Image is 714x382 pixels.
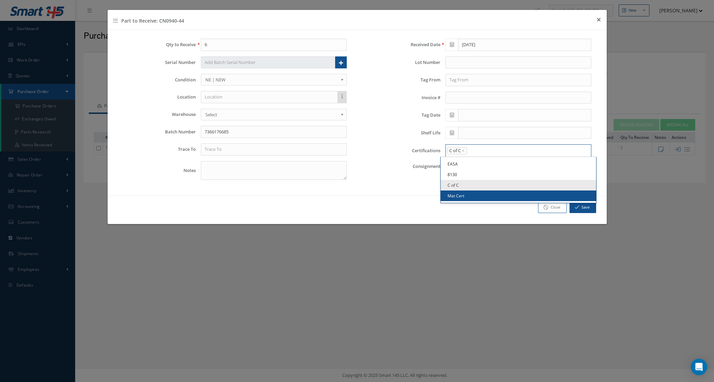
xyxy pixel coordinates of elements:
label: Tag Date [362,113,440,118]
h4: Part to Receive: CN0940-44 [113,17,184,24]
button: Remove option [462,148,465,153]
input: Search for option [468,147,587,154]
label: Tag From [362,77,440,82]
input: Tag From [445,74,591,86]
label: Received Date [362,42,440,47]
label: Shelf Life [362,130,440,135]
label: Lot Number [362,60,440,65]
label: Serial Number [118,60,196,65]
a: EASA [441,159,596,169]
span: C of C [447,147,467,154]
label: Certifications [362,148,440,153]
span: × [462,147,465,154]
label: Qty to Receive [118,42,196,47]
label: Invoice # [362,95,440,100]
button: Save [569,201,596,213]
span: NE | NEW [205,76,338,84]
span: × [596,14,601,25]
a: Mat Cert [441,190,596,201]
a: 8130 [441,169,596,180]
label: Notes [118,168,196,173]
label: Condition [118,77,196,82]
label: Batch Number [118,129,196,134]
div: Open Intercom Messenger [691,359,707,375]
span: Select [205,110,338,119]
input: Trace To [201,143,347,156]
input: Location [201,91,338,103]
label: Consignment [362,164,440,169]
label: Warehouse [118,112,196,117]
label: Location [118,94,196,100]
input: Add Batch Serial Number [201,56,335,69]
a: Close [538,201,567,213]
a: C of C [441,180,596,190]
label: Trace To [118,147,196,152]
